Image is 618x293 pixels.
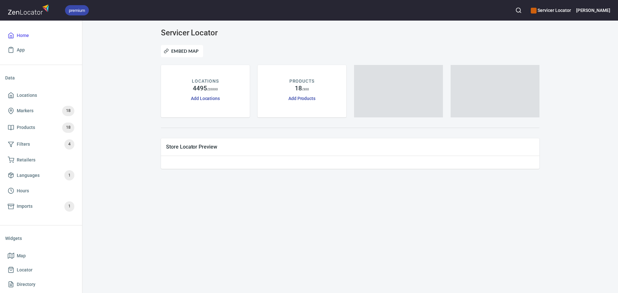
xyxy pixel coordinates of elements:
[193,85,207,92] h4: 4495
[166,143,534,150] span: Store Locator Preview
[576,3,610,17] button: [PERSON_NAME]
[17,140,30,148] span: Filters
[17,107,33,115] span: Markers
[192,78,219,85] p: LOCATIONS
[17,171,40,179] span: Languages
[5,231,77,246] li: Widgets
[161,28,282,37] h3: Servicer Locator
[5,70,77,86] li: Data
[161,45,203,57] button: Embed Map
[295,85,302,92] h4: 18
[64,172,74,179] span: 1
[8,3,51,16] img: zenlocator
[5,28,77,43] a: Home
[17,252,26,260] span: Map
[17,202,33,210] span: Imports
[62,124,74,131] span: 18
[17,187,29,195] span: Hours
[5,103,77,119] a: Markers18
[17,91,37,99] span: Locations
[576,7,610,14] h6: [PERSON_NAME]
[288,96,315,101] a: Add Products
[17,280,35,288] span: Directory
[531,7,571,14] h6: Servicer Locator
[5,184,77,198] a: Hours
[5,167,77,184] a: Languages1
[531,3,571,17] div: Manage your apps
[17,124,35,132] span: Products
[5,119,77,136] a: Products18
[191,96,220,101] a: Add Locations
[5,263,77,277] a: Locator
[5,153,77,167] a: Retailers
[17,266,33,274] span: Locator
[289,78,315,85] p: PRODUCTS
[17,46,25,54] span: App
[511,3,526,17] button: Search
[207,87,218,92] p: / 20000
[17,32,29,40] span: Home
[5,43,77,57] a: App
[302,87,309,92] p: / 300
[64,203,74,210] span: 1
[165,47,199,55] span: Embed Map
[17,156,35,164] span: Retailers
[5,249,77,263] a: Map
[62,107,74,114] span: 18
[64,141,74,148] span: 4
[5,198,77,215] a: Imports1
[531,8,537,14] button: color-CE600E
[65,5,89,15] div: premium
[5,88,77,103] a: Locations
[65,7,89,14] span: premium
[5,136,77,153] a: Filters4
[5,277,77,292] a: Directory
